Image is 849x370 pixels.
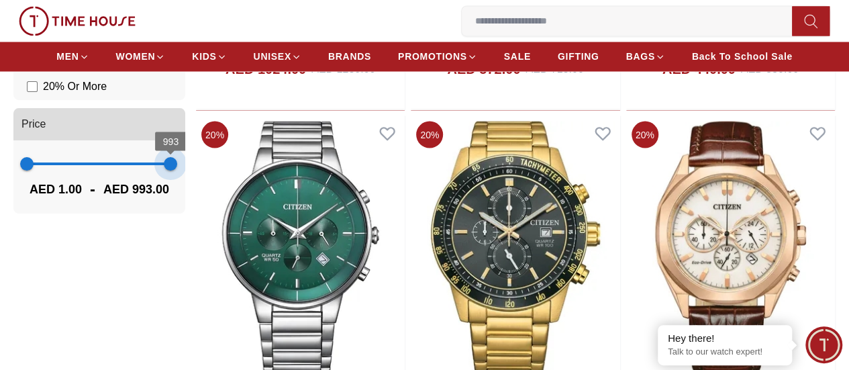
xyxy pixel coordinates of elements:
span: 20 % [416,121,443,148]
div: Chat Widget [805,326,842,363]
span: Price [21,116,46,132]
a: BAGS [626,44,664,68]
a: KIDS [192,44,226,68]
span: KIDS [192,50,216,63]
button: Price [13,108,185,140]
span: MEN [56,50,79,63]
span: PROMOTIONS [398,50,467,63]
span: UNISEX [254,50,291,63]
div: Hey there! [668,332,782,345]
span: Back To School Sale [692,50,793,63]
a: MEN [56,44,89,68]
a: WOMEN [116,44,166,68]
a: GIFTING [558,44,599,68]
span: 20 % Or More [43,79,107,95]
span: WOMEN [116,50,156,63]
span: AED 993.00 [103,180,169,199]
span: 20 % [201,121,228,148]
span: - [82,179,103,200]
span: BAGS [626,50,654,63]
span: SALE [504,50,531,63]
p: Talk to our watch expert! [668,346,782,358]
input: 20% Or More [27,81,38,92]
img: ... [19,6,136,36]
a: BRANDS [328,44,371,68]
a: UNISEX [254,44,301,68]
span: BRANDS [328,50,371,63]
a: Back To School Sale [692,44,793,68]
span: 993 [163,136,179,146]
span: GIFTING [558,50,599,63]
a: PROMOTIONS [398,44,477,68]
a: SALE [504,44,531,68]
span: AED 1.00 [30,180,82,199]
span: 20 % [632,121,658,148]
